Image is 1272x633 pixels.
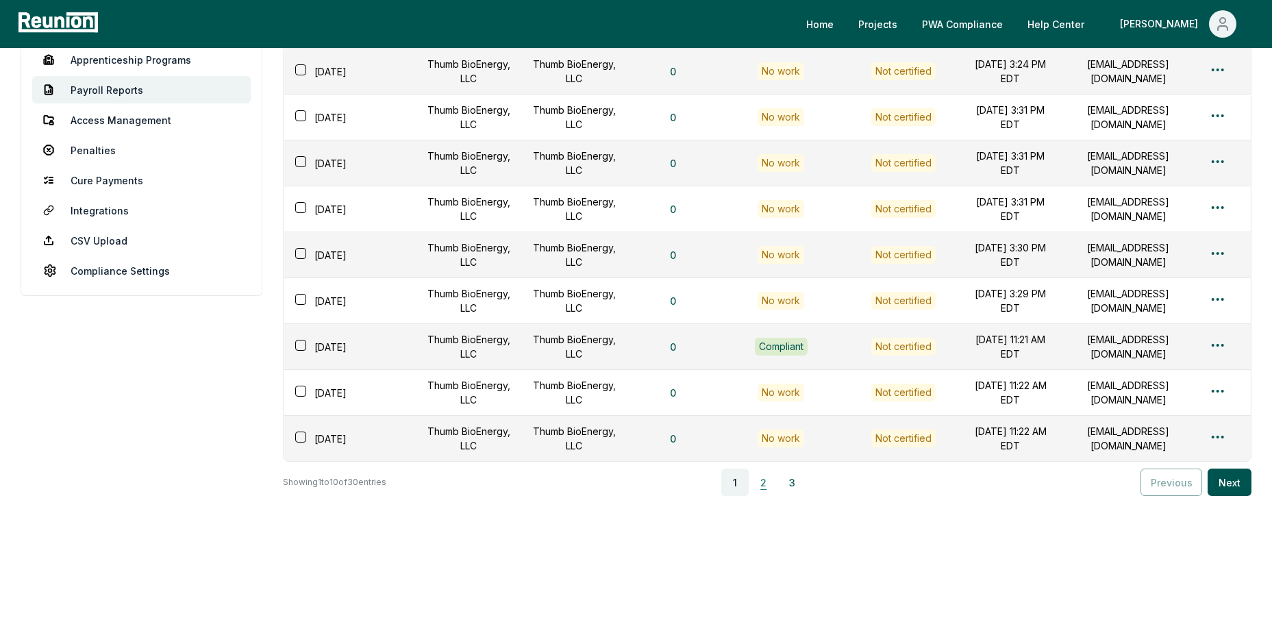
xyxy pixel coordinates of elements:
[32,197,251,224] a: Integrations
[414,278,523,324] td: Thumb BioEnergy, LLC
[1056,140,1201,186] td: [EMAIL_ADDRESS][DOMAIN_NAME]
[1056,278,1201,324] td: [EMAIL_ADDRESS][DOMAIN_NAME]
[966,278,1056,324] td: [DATE] 3:29 PM EDT
[1208,469,1251,496] button: Next
[966,186,1056,232] td: [DATE] 3:31 PM EDT
[292,62,414,82] div: [DATE]
[871,246,936,264] button: Not certified
[758,384,804,401] div: No work
[292,245,414,265] div: [DATE]
[659,58,687,85] button: 0
[32,76,251,103] a: Payroll Reports
[758,154,804,172] div: No work
[659,149,687,177] button: 0
[758,292,804,310] div: No work
[966,95,1056,140] td: [DATE] 3:31 PM EDT
[871,108,936,126] button: Not certified
[1056,95,1201,140] td: [EMAIL_ADDRESS][DOMAIN_NAME]
[750,469,777,496] button: 2
[523,416,625,462] td: Thumb BioEnergy, LLC
[659,333,687,360] button: 0
[523,232,625,278] td: Thumb BioEnergy, LLC
[659,103,687,131] button: 0
[1120,10,1204,38] div: [PERSON_NAME]
[659,287,687,314] button: 0
[414,370,523,416] td: Thumb BioEnergy, LLC
[414,49,523,95] td: Thumb BioEnergy, LLC
[911,10,1014,38] a: PWA Compliance
[659,379,687,406] button: 0
[871,384,936,401] button: Not certified
[1056,416,1201,462] td: [EMAIL_ADDRESS][DOMAIN_NAME]
[523,278,625,324] td: Thumb BioEnergy, LLC
[292,199,414,219] div: [DATE]
[523,370,625,416] td: Thumb BioEnergy, LLC
[32,46,251,73] a: Apprenticeship Programs
[758,108,804,126] div: No work
[871,154,936,172] button: Not certified
[1056,324,1201,370] td: [EMAIL_ADDRESS][DOMAIN_NAME]
[414,416,523,462] td: Thumb BioEnergy, LLC
[659,195,687,223] button: 0
[292,383,414,403] div: [DATE]
[1056,232,1201,278] td: [EMAIL_ADDRESS][DOMAIN_NAME]
[1056,186,1201,232] td: [EMAIL_ADDRESS][DOMAIN_NAME]
[795,10,1258,38] nav: Main
[523,324,625,370] td: Thumb BioEnergy, LLC
[659,425,687,452] button: 0
[523,186,625,232] td: Thumb BioEnergy, LLC
[292,337,414,357] div: [DATE]
[292,153,414,173] div: [DATE]
[779,469,806,496] button: 3
[1056,49,1201,95] td: [EMAIL_ADDRESS][DOMAIN_NAME]
[758,62,804,80] div: No work
[871,338,936,356] button: Not certified
[32,106,251,134] a: Access Management
[32,136,251,164] a: Penalties
[292,429,414,449] div: [DATE]
[966,416,1056,462] td: [DATE] 11:22 AM EDT
[758,246,804,264] div: No work
[523,49,625,95] td: Thumb BioEnergy, LLC
[32,227,251,254] a: CSV Upload
[283,475,386,489] p: Showing 1 to 10 of 30 entries
[1017,10,1095,38] a: Help Center
[523,140,625,186] td: Thumb BioEnergy, LLC
[795,10,845,38] a: Home
[1109,10,1247,38] button: [PERSON_NAME]
[966,232,1056,278] td: [DATE] 3:30 PM EDT
[523,95,625,140] td: Thumb BioEnergy, LLC
[871,62,936,80] button: Not certified
[721,469,749,496] button: 1
[847,10,908,38] a: Projects
[32,166,251,194] a: Cure Payments
[414,186,523,232] td: Thumb BioEnergy, LLC
[758,200,804,218] div: No work
[871,200,936,218] button: Not certified
[32,257,251,284] a: Compliance Settings
[414,140,523,186] td: Thumb BioEnergy, LLC
[755,338,808,356] div: Compliant
[758,430,804,447] div: No work
[414,232,523,278] td: Thumb BioEnergy, LLC
[414,95,523,140] td: Thumb BioEnergy, LLC
[292,291,414,311] div: [DATE]
[966,49,1056,95] td: [DATE] 3:24 PM EDT
[414,324,523,370] td: Thumb BioEnergy, LLC
[871,430,936,447] button: Not certified
[871,292,936,310] button: Not certified
[966,324,1056,370] td: [DATE] 11:21 AM EDT
[966,370,1056,416] td: [DATE] 11:22 AM EDT
[659,241,687,269] button: 0
[966,140,1056,186] td: [DATE] 3:31 PM EDT
[292,108,414,127] div: [DATE]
